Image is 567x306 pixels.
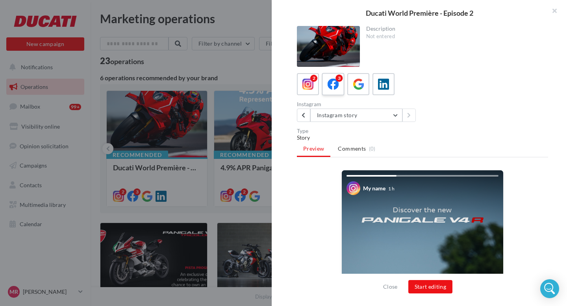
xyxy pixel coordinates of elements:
[380,282,401,291] button: Close
[540,279,559,298] div: Open Intercom Messenger
[388,185,395,192] div: 1 h
[366,33,542,40] div: Not entered
[297,134,548,142] div: Story
[408,280,453,293] button: Start editing
[310,75,317,82] div: 2
[366,26,542,31] div: Description
[363,184,385,192] div: My name
[310,109,402,122] button: Instagram story
[297,101,419,107] div: Instagram
[297,128,548,134] div: Type
[369,146,376,152] span: (0)
[284,9,554,17] div: Ducati World Première - Episode 2
[338,145,366,153] span: Comments
[335,75,343,82] div: 3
